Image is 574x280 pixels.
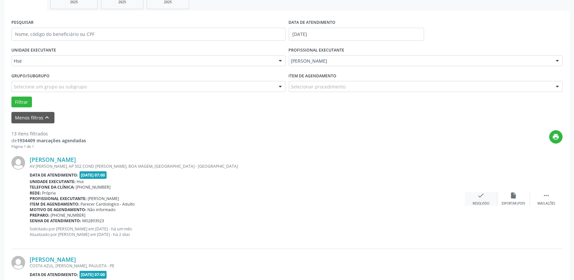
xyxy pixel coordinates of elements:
span: [PHONE_NUMBER] [51,212,86,218]
label: DATA DE ATENDIMENTO [289,18,336,28]
b: Telefone da clínica: [30,184,75,190]
button: Menos filtroskeyboard_arrow_up [11,112,54,123]
span: [PHONE_NUMBER] [76,184,111,190]
span: M02893923 [82,218,104,224]
b: Rede: [30,190,41,196]
b: Senha de atendimento: [30,218,81,224]
img: img [11,156,25,170]
button: Filtrar [11,97,32,108]
div: COSTA AZUL, [PERSON_NAME], PAULISTA - PE [30,263,465,269]
i: print [552,133,560,140]
i: insert_drive_file [510,192,517,199]
div: Exportar (PDF) [502,201,525,206]
b: Unidade executante: [30,179,76,184]
label: Grupo/Subgrupo [11,71,50,81]
div: Resolvido [473,201,489,206]
b: Data de atendimento: [30,172,78,178]
div: de [11,137,86,144]
b: Motivo de agendamento: [30,207,86,212]
label: PESQUISAR [11,18,34,28]
b: Profissional executante: [30,196,87,201]
b: Data de atendimento: [30,272,78,277]
span: [DATE] 07:00 [80,171,107,179]
i: check [478,192,485,199]
div: Página 1 de 1 [11,144,86,149]
span: Própria [42,190,56,196]
span: Não informado [88,207,116,212]
div: AV [PERSON_NAME], AP 502 COND [PERSON_NAME], BOA VIAGEM, [GEOGRAPHIC_DATA] - [GEOGRAPHIC_DATA] [30,163,465,169]
input: Selecione um intervalo [289,28,424,41]
strong: 1934409 marcações agendadas [17,137,86,144]
a: [PERSON_NAME] [30,156,76,163]
label: PROFISSIONAL EXECUTANTE [289,45,345,55]
span: Hse [77,179,84,184]
div: Mais ações [537,201,555,206]
i:  [543,192,550,199]
span: Hse [14,58,272,64]
span: Selecione um grupo ou subgrupo [14,83,87,90]
i: keyboard_arrow_up [44,114,51,121]
span: Parecer Cardiologico - Adulto [81,201,135,207]
span: [PERSON_NAME] [88,196,119,201]
p: Solicitado por [PERSON_NAME] em [DATE] - há um mês Atualizado por [PERSON_NAME] em [DATE] - há 2 ... [30,226,465,237]
div: 13 itens filtrados [11,130,86,137]
button: print [549,130,563,144]
label: UNIDADE EXECUTANTE [11,45,56,55]
b: Preparo: [30,212,50,218]
label: Item de agendamento [289,71,337,81]
span: Selecionar procedimento [291,83,346,90]
img: img [11,256,25,270]
span: [DATE] 07:00 [80,271,107,278]
a: [PERSON_NAME] [30,256,76,263]
b: Item de agendamento: [30,201,80,207]
input: Nome, código do beneficiário ou CPF [11,28,286,41]
span: [PERSON_NAME] [291,58,550,64]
